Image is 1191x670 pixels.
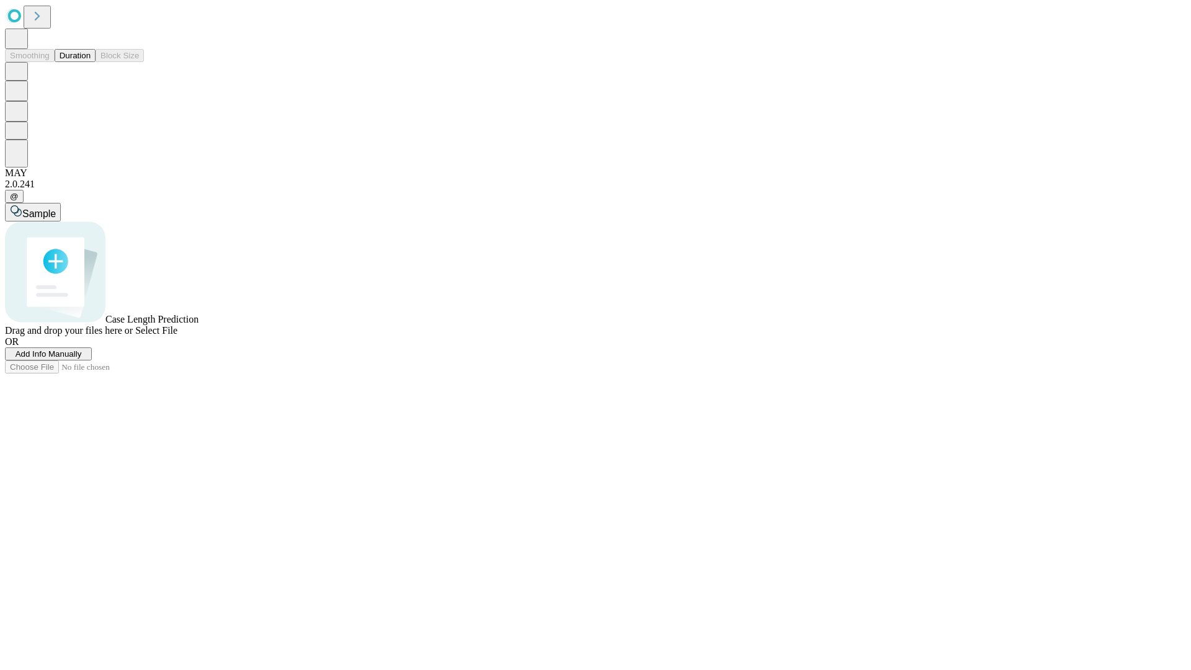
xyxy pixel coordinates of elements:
[10,192,19,201] span: @
[135,325,177,336] span: Select File
[5,179,1186,190] div: 2.0.241
[5,347,92,360] button: Add Info Manually
[16,349,82,359] span: Add Info Manually
[5,336,19,347] span: OR
[55,49,96,62] button: Duration
[5,325,133,336] span: Drag and drop your files here or
[5,203,61,221] button: Sample
[105,314,198,324] span: Case Length Prediction
[5,49,55,62] button: Smoothing
[5,167,1186,179] div: MAY
[96,49,144,62] button: Block Size
[5,190,24,203] button: @
[22,208,56,219] span: Sample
